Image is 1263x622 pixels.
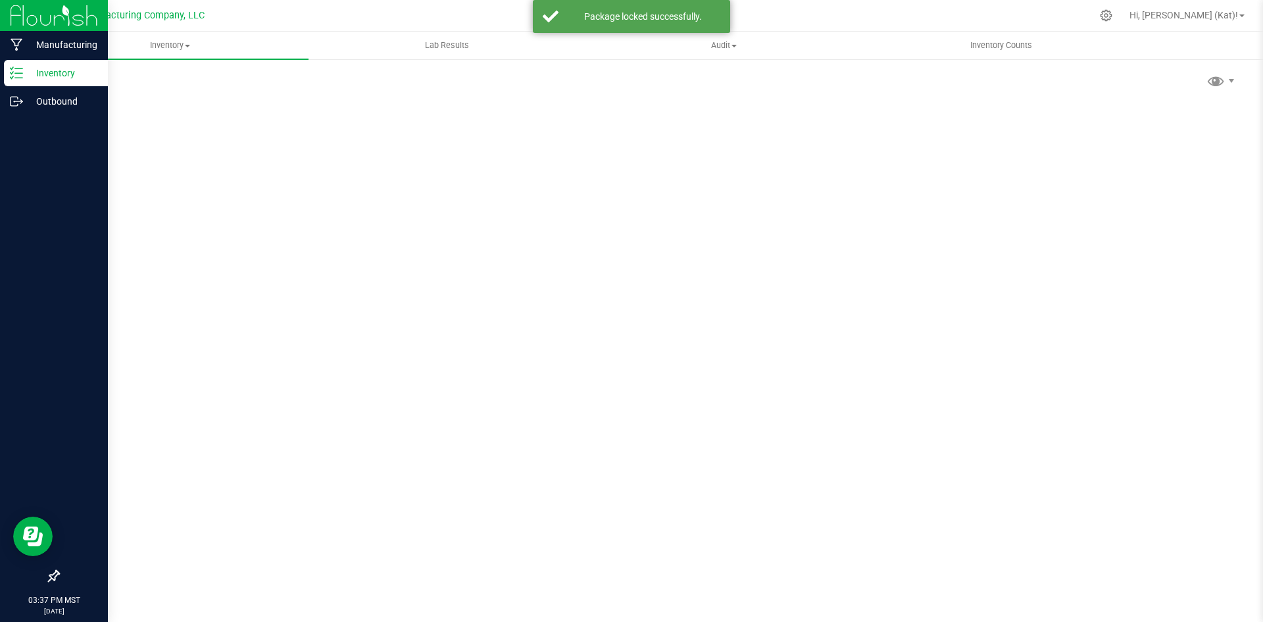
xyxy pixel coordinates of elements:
[585,32,862,59] a: Audit
[953,39,1050,51] span: Inventory Counts
[309,32,585,59] a: Lab Results
[407,39,487,51] span: Lab Results
[586,39,862,51] span: Audit
[13,517,53,556] iframe: Resource center
[6,594,102,606] p: 03:37 PM MST
[10,66,23,80] inline-svg: Inventory
[23,93,102,109] p: Outbound
[32,32,309,59] a: Inventory
[1129,10,1238,20] span: Hi, [PERSON_NAME] (Kat)!
[32,39,309,51] span: Inventory
[566,10,720,23] div: Package locked successfully.
[64,10,205,21] span: BB Manufacturing Company, LLC
[863,32,1140,59] a: Inventory Counts
[23,65,102,81] p: Inventory
[10,95,23,108] inline-svg: Outbound
[1098,9,1114,22] div: Manage settings
[23,37,102,53] p: Manufacturing
[6,606,102,616] p: [DATE]
[10,38,23,51] inline-svg: Manufacturing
